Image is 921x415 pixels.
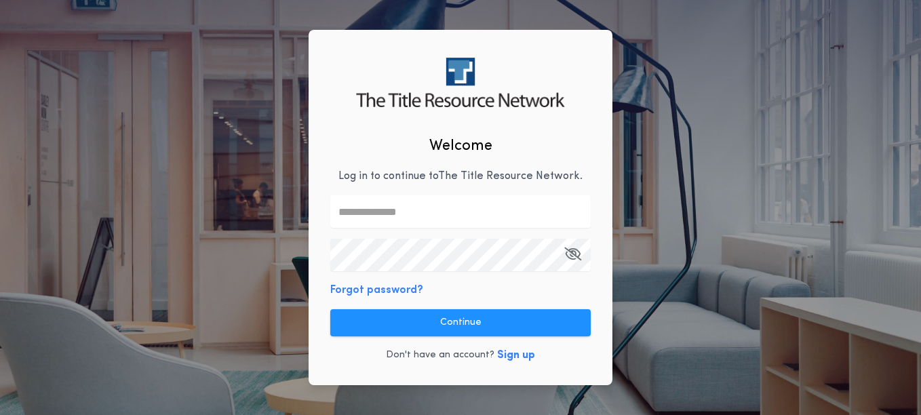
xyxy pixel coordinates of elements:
button: Forgot password? [330,282,423,298]
img: logo [356,58,564,107]
p: Log in to continue to The Title Resource Network . [338,168,583,184]
button: Sign up [497,347,535,363]
h2: Welcome [429,135,492,157]
p: Don't have an account? [386,349,494,362]
button: Continue [330,309,591,336]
